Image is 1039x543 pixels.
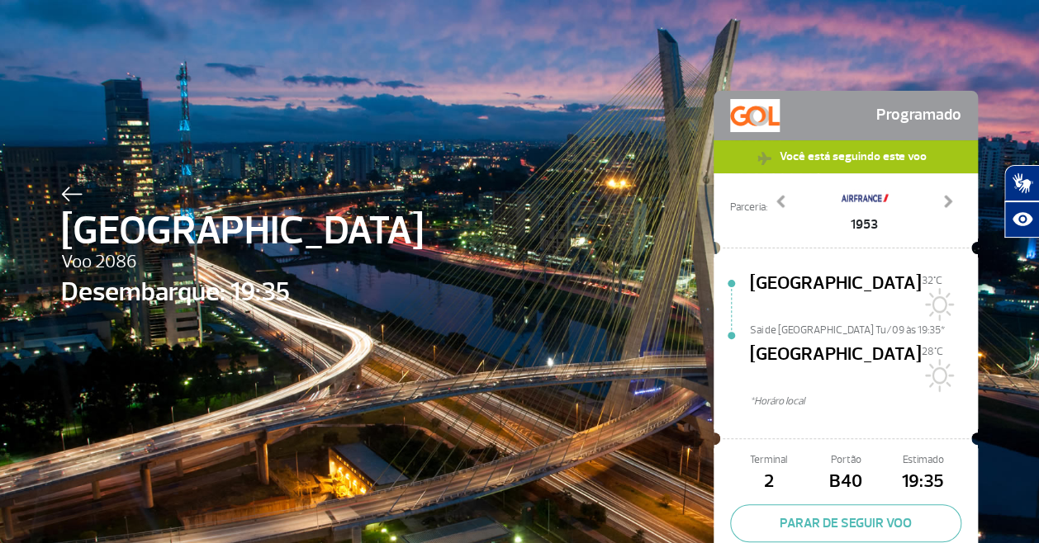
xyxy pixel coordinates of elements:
span: Desembarque: 19:35 [61,272,424,312]
span: Sai de [GEOGRAPHIC_DATA] Tu/09 às 19:35* [749,323,978,334]
span: [GEOGRAPHIC_DATA] [749,341,921,394]
span: B40 [807,468,884,496]
span: 2 [730,468,807,496]
span: *Horáro local [749,394,978,409]
button: Abrir recursos assistivos. [1004,201,1039,238]
span: [GEOGRAPHIC_DATA] [749,270,921,323]
span: Parceria: [730,200,767,215]
span: Estimado [885,452,961,468]
span: Programado [876,99,961,132]
span: [GEOGRAPHIC_DATA] [61,201,424,261]
span: Voo 2086 [61,248,424,276]
span: 1953 [840,215,890,234]
button: Abrir tradutor de língua de sinais. [1004,165,1039,201]
span: Você está seguindo este voo [771,140,935,172]
button: PARAR DE SEGUIR VOO [730,504,961,542]
img: Sol [921,359,954,392]
span: Portão [807,452,884,468]
div: Plugin de acessibilidade da Hand Talk. [1004,165,1039,238]
span: Terminal [730,452,807,468]
img: Sol [921,288,954,321]
span: 28°C [921,345,942,358]
span: 19:35 [885,468,961,496]
span: 32°C [921,274,942,287]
